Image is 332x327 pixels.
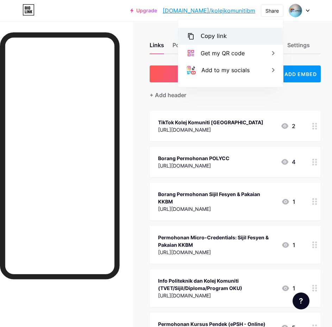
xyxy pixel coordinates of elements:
[276,65,321,82] div: + ADD EMBED
[201,32,227,40] div: Copy link
[201,66,250,74] div: Add to my socials
[201,49,245,57] div: Get my QR code
[158,190,276,205] div: Borang Permohonan Sijil Fesyen & Pakaian KKBM
[281,197,295,206] div: 1
[158,205,276,213] div: [URL][DOMAIN_NAME]
[281,241,295,249] div: 1
[287,41,310,54] div: Settings
[281,122,295,130] div: 2
[289,4,302,17] img: kolejkomunitibm
[158,292,276,299] div: [URL][DOMAIN_NAME]
[163,6,255,15] a: [DOMAIN_NAME]/kolejkomunitibm
[158,119,263,126] div: TikTok Kolej Komuniti [GEOGRAPHIC_DATA]
[158,126,263,133] div: [URL][DOMAIN_NAME]
[158,162,230,169] div: [URL][DOMAIN_NAME]
[150,91,186,99] div: + Add header
[150,41,164,54] div: Links
[281,284,295,293] div: 1
[150,65,270,82] button: + ADD LINK
[130,8,157,13] a: Upgrade
[173,41,188,54] div: Posts
[281,158,295,166] div: 4
[265,7,279,14] div: Share
[158,234,276,249] div: Permohonan Micro-Credentials: Sijil Fesyen & Pakaian KKBM
[158,249,276,256] div: [URL][DOMAIN_NAME]
[158,277,276,292] div: Info Politeknik dan Kolej Komuniti (TVET/Sijil/Diploma/Program OKU)
[158,155,230,162] div: Borang Permohonan POLYCC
